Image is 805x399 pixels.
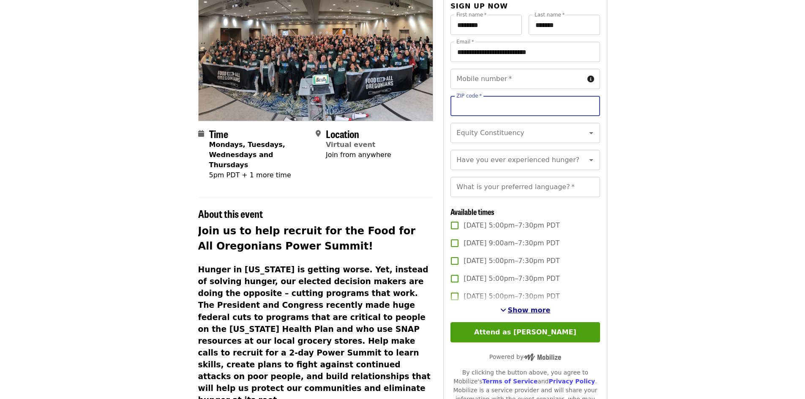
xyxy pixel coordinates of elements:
[464,291,559,301] span: [DATE] 5:00pm–7:30pm PDT
[450,206,494,217] span: Available times
[326,126,359,141] span: Location
[456,12,487,17] label: First name
[450,15,522,35] input: First name
[326,141,376,149] a: Virtual event
[456,93,482,98] label: ZIP code
[456,39,474,44] label: Email
[464,274,559,284] span: [DATE] 5:00pm–7:30pm PDT
[464,220,559,231] span: [DATE] 5:00pm–7:30pm PDT
[198,206,263,221] span: About this event
[198,223,434,254] h2: Join us to help recruit for the Food for All Oregonians Power Summit!
[450,42,600,62] input: Email
[209,141,285,169] strong: Mondays, Tuesdays, Wednesdays and Thursdays
[198,130,204,138] i: calendar icon
[209,170,309,180] div: 5pm PDT + 1 more time
[585,127,597,139] button: Open
[450,322,600,342] button: Attend as [PERSON_NAME]
[482,378,538,385] a: Terms of Service
[508,306,551,314] span: Show more
[209,126,228,141] span: Time
[316,130,321,138] i: map-marker-alt icon
[535,12,565,17] label: Last name
[450,177,600,197] input: What is your preferred language?
[464,256,559,266] span: [DATE] 5:00pm–7:30pm PDT
[489,353,561,360] span: Powered by
[450,2,508,10] span: Sign up now
[326,151,391,159] span: Join from anywhere
[464,238,559,248] span: [DATE] 9:00am–7:30pm PDT
[585,154,597,166] button: Open
[450,69,584,89] input: Mobile number
[529,15,600,35] input: Last name
[548,378,595,385] a: Privacy Policy
[524,353,561,361] img: Powered by Mobilize
[500,305,551,315] button: See more timeslots
[450,96,600,116] input: ZIP code
[587,75,594,83] i: circle-info icon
